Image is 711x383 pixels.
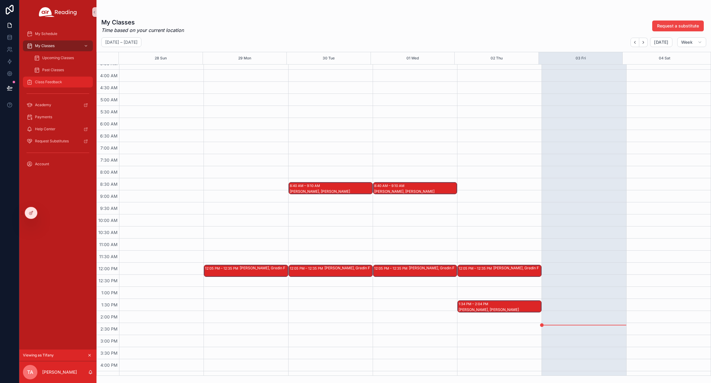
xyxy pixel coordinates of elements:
span: 10:00 AM [97,218,119,223]
div: 1:34 PM – 2:04 PM[PERSON_NAME], [PERSON_NAME] [458,301,541,312]
em: Time based on your current location [101,27,184,34]
button: 03 Fri [576,52,586,64]
span: 2:30 PM [99,326,119,331]
span: 3:30 AM [99,61,119,66]
div: [PERSON_NAME], Gredin F [240,266,287,271]
button: 29 Mon [238,52,251,64]
a: Class Feedback [23,77,93,87]
div: 8:40 AM – 9:10 AM[PERSON_NAME], [PERSON_NAME] [289,182,372,194]
button: 30 Tue [323,52,335,64]
a: Account [23,159,93,169]
span: 3:30 PM [99,350,119,356]
div: 12:05 PM – 12:35 PM[PERSON_NAME], Gredin F [204,265,288,277]
a: Payments [23,112,93,122]
button: Back [630,38,639,47]
div: 12:05 PM – 12:35 PM [374,265,409,271]
button: 02 Thu [491,52,503,64]
div: 8:40 AM – 9:10 AM [374,183,406,189]
span: 4:30 AM [99,85,119,90]
h2: [DATE] – [DATE] [105,39,137,45]
div: [PERSON_NAME], [PERSON_NAME] [374,189,457,194]
span: 4:00 AM [99,73,119,78]
div: 12:05 PM – 12:35 PM[PERSON_NAME], Gredin F [373,265,457,277]
span: 12:00 PM [97,266,119,271]
span: 5:30 AM [99,109,119,114]
span: 8:30 AM [99,182,119,187]
p: [PERSON_NAME] [42,369,77,375]
span: Past Classes [42,68,64,72]
button: [DATE] [650,37,672,47]
span: Account [35,162,49,166]
a: Past Classes [30,65,93,75]
h1: My Classes [101,18,184,27]
span: My Classes [35,43,55,48]
a: My Classes [23,40,93,51]
span: 9:00 AM [99,194,119,199]
div: 1:34 PM – 2:04 PM [459,301,490,307]
span: 2:00 PM [99,314,119,319]
div: scrollable content [19,24,96,177]
button: 01 Wed [406,52,419,64]
span: 8:00 AM [99,169,119,175]
span: Upcoming Classes [42,55,74,60]
span: Academy [35,103,51,107]
span: Payments [35,115,52,119]
span: Viewing as Tifany [23,353,54,358]
span: 3:00 PM [99,338,119,343]
div: 12:05 PM – 12:35 PM[PERSON_NAME], Gredin F [289,265,372,277]
span: 5:00 AM [99,97,119,102]
span: 10:30 AM [97,230,119,235]
span: 7:30 AM [99,157,119,163]
div: [PERSON_NAME], [PERSON_NAME] [290,189,372,194]
a: Request Substitutes [23,136,93,147]
button: Week [677,37,706,47]
span: 1:30 PM [100,302,119,307]
span: 7:00 AM [99,145,119,150]
div: 8:40 AM – 9:10 AM[PERSON_NAME], [PERSON_NAME] [373,182,457,194]
div: [PERSON_NAME], Gredin F [493,266,541,271]
a: Academy [23,100,93,110]
span: 4:30 PM [99,375,119,380]
div: 12:05 PM – 12:35 PM [290,265,324,271]
span: TA [27,369,33,376]
span: [DATE] [654,40,668,45]
button: 04 Sat [659,52,670,64]
span: 6:00 AM [99,121,119,126]
div: 12:05 PM – 12:35 PM [459,265,493,271]
button: 28 Sun [155,52,167,64]
span: Help Center [35,127,55,131]
span: 11:30 AM [98,254,119,259]
span: 11:00 AM [98,242,119,247]
div: [PERSON_NAME], Gredin F [324,266,372,271]
a: My Schedule [23,28,93,39]
span: 6:30 AM [99,133,119,138]
span: Class Feedback [35,80,62,84]
button: Next [639,38,648,47]
span: Week [681,40,693,45]
span: Request a substitute [657,23,699,29]
img: App logo [39,7,77,17]
div: [PERSON_NAME], Gredin F [409,266,457,271]
span: Request Substitutes [35,139,69,144]
span: 4:00 PM [99,362,119,368]
span: 9:30 AM [99,206,119,211]
div: 12:05 PM – 12:35 PM [205,265,240,271]
button: Request a substitute [652,21,704,31]
span: 12:30 PM [97,278,119,283]
span: My Schedule [35,31,57,36]
a: Upcoming Classes [30,52,93,63]
span: 1:00 PM [100,290,119,295]
div: 12:05 PM – 12:35 PM[PERSON_NAME], Gredin F [458,265,541,277]
div: 8:40 AM – 9:10 AM [290,183,321,189]
a: Help Center [23,124,93,135]
div: [PERSON_NAME], [PERSON_NAME] [459,307,541,312]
